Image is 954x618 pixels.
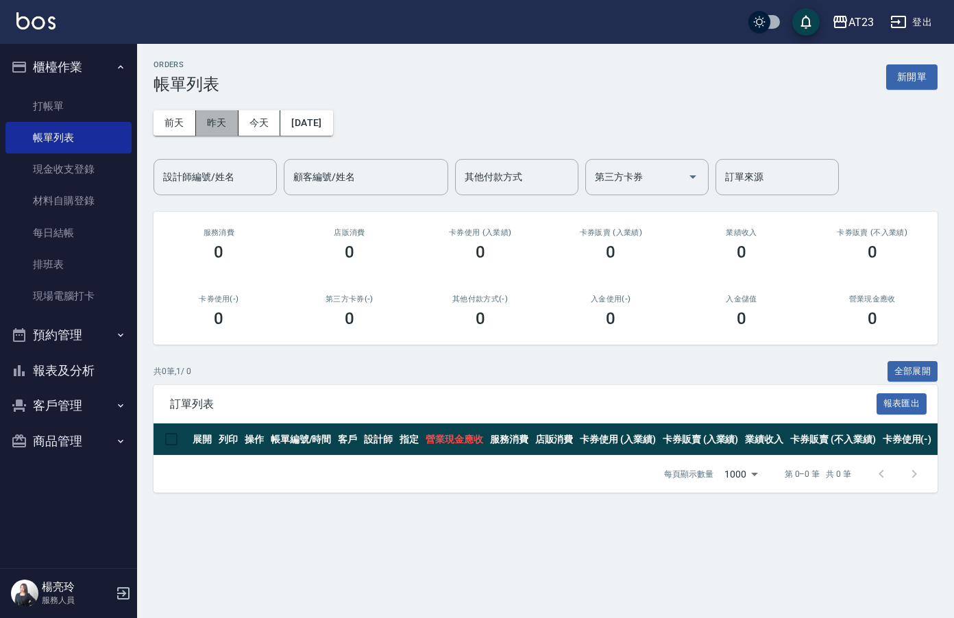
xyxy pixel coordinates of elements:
[301,228,399,237] h2: 店販消費
[5,217,132,249] a: 每日結帳
[5,388,132,423] button: 客戶管理
[170,295,268,304] h2: 卡券使用(-)
[877,393,927,415] button: 報表匯出
[154,110,196,136] button: 前天
[787,423,879,456] th: 卡券販賣 (不入業績)
[885,10,938,35] button: 登出
[422,423,487,456] th: 營業現金應收
[742,423,787,456] th: 業績收入
[888,361,938,382] button: 全部展開
[5,185,132,217] a: 材料自購登錄
[868,309,877,328] h3: 0
[214,309,223,328] h3: 0
[170,397,877,411] span: 訂單列表
[879,423,935,456] th: 卡券使用(-)
[170,228,268,237] h3: 服務消費
[11,580,38,607] img: Person
[5,280,132,312] a: 現場電腦打卡
[606,243,615,262] h3: 0
[154,60,219,69] h2: ORDERS
[267,423,335,456] th: 帳單編號/時間
[562,228,660,237] h2: 卡券販賣 (入業績)
[196,110,238,136] button: 昨天
[215,423,241,456] th: 列印
[827,8,879,36] button: AT23
[334,423,360,456] th: 客戶
[886,70,938,83] a: 新開單
[476,243,485,262] h3: 0
[42,580,112,594] h5: 楊亮玲
[659,423,742,456] th: 卡券販賣 (入業績)
[737,309,746,328] h3: 0
[189,423,215,456] th: 展開
[792,8,820,36] button: save
[5,153,132,185] a: 現金收支登錄
[848,14,874,31] div: AT23
[693,295,791,304] h2: 入金儲值
[693,228,791,237] h2: 業績收入
[682,166,704,188] button: Open
[301,295,399,304] h2: 第三方卡券(-)
[5,90,132,122] a: 打帳單
[5,122,132,153] a: 帳單列表
[5,49,132,85] button: 櫃檯作業
[154,75,219,94] h3: 帳單列表
[576,423,659,456] th: 卡券使用 (入業績)
[664,468,713,480] p: 每頁顯示數量
[562,295,660,304] h2: 入金使用(-)
[532,423,577,456] th: 店販消費
[241,423,267,456] th: 操作
[823,295,921,304] h2: 營業現金應收
[785,468,851,480] p: 第 0–0 筆 共 0 筆
[214,243,223,262] h3: 0
[42,594,112,606] p: 服務人員
[606,309,615,328] h3: 0
[396,423,422,456] th: 指定
[877,397,927,410] a: 報表匯出
[431,295,529,304] h2: 其他付款方式(-)
[345,309,354,328] h3: 0
[719,456,763,493] div: 1000
[476,309,485,328] h3: 0
[5,249,132,280] a: 排班表
[280,110,332,136] button: [DATE]
[154,365,191,378] p: 共 0 筆, 1 / 0
[823,228,921,237] h2: 卡券販賣 (不入業績)
[360,423,396,456] th: 設計師
[16,12,56,29] img: Logo
[737,243,746,262] h3: 0
[238,110,281,136] button: 今天
[886,64,938,90] button: 新開單
[431,228,529,237] h2: 卡券使用 (入業績)
[345,243,354,262] h3: 0
[5,317,132,353] button: 預約管理
[487,423,532,456] th: 服務消費
[868,243,877,262] h3: 0
[5,423,132,459] button: 商品管理
[5,353,132,388] button: 報表及分析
